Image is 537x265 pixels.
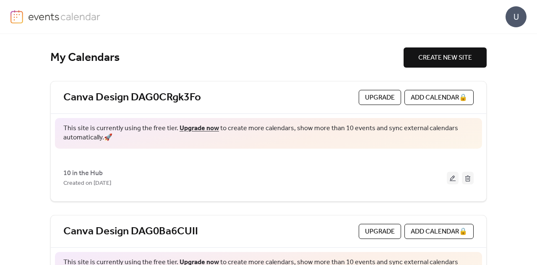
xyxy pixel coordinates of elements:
span: Created on [DATE] [63,178,111,189]
img: logo-type [28,10,101,23]
a: 10 in the Hub [63,171,103,176]
img: logo [10,10,23,24]
a: Canva Design DAG0Ba6CUII [63,225,198,239]
button: Upgrade [359,90,401,105]
a: Upgrade now [180,122,219,135]
span: This site is currently using the free tier. to create more calendars, show more than 10 events an... [63,124,474,143]
span: 10 in the Hub [63,168,103,178]
span: Upgrade [365,93,395,103]
a: Canva Design DAG0CRgk3Fo [63,91,201,105]
span: CREATE NEW SITE [418,53,472,63]
button: Upgrade [359,224,401,239]
span: Upgrade [365,227,395,237]
div: My Calendars [50,50,404,65]
button: CREATE NEW SITE [404,47,487,68]
div: U [506,6,527,27]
